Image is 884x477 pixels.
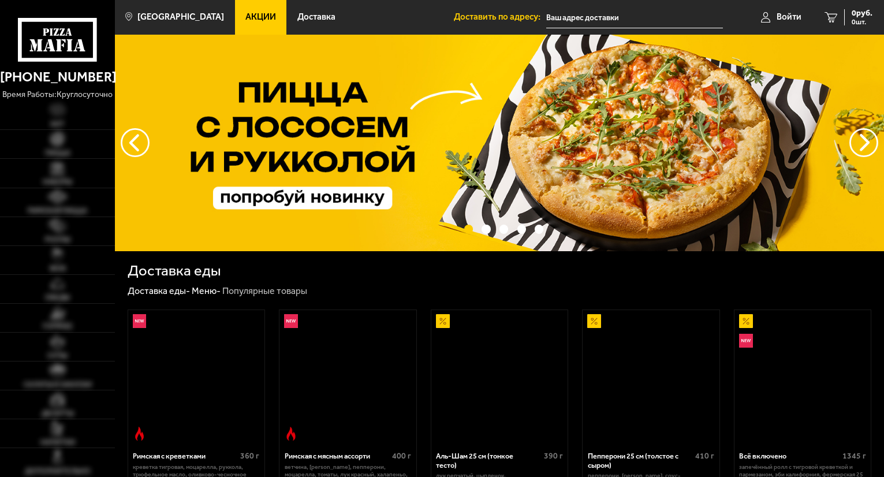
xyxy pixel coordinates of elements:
a: Меню- [192,285,221,296]
img: Новинка [133,314,147,328]
a: НовинкаОстрое блюдоРимская с креветками [128,310,265,445]
img: Новинка [739,334,753,348]
span: Доставить по адресу: [454,13,546,21]
input: Ваш адрес доставки [546,7,723,28]
button: предыдущий [849,128,878,157]
a: АкционныйНовинкаВсё включено [734,310,871,445]
div: Римская с мясным ассорти [285,452,389,460]
a: Доставка еды- [128,285,190,296]
span: Дополнительно [25,468,91,475]
button: точки переключения [517,225,526,233]
span: Десерты [42,410,74,417]
div: Аль-Шам 25 см (тонкое тесто) [436,452,540,469]
h1: Доставка еды [128,263,221,278]
span: 360 г [240,451,259,461]
button: точки переключения [464,225,473,233]
span: Наборы [43,178,72,185]
span: 400 г [392,451,411,461]
img: Акционный [436,314,450,328]
button: точки переключения [482,225,490,233]
span: Салаты и закуски [24,381,92,388]
a: АкционныйАль-Шам 25 см (тонкое тесто) [431,310,568,445]
span: Горячее [43,323,73,330]
button: точки переключения [499,225,508,233]
span: 0 руб. [852,9,872,17]
span: [GEOGRAPHIC_DATA] [137,13,224,21]
button: следующий [121,128,150,157]
img: Акционный [739,314,753,328]
img: Новинка [284,314,298,328]
a: НовинкаОстрое блюдоРимская с мясным ассорти [279,310,416,445]
span: Роллы [45,236,70,243]
span: 1345 г [842,451,866,461]
span: Акции [245,13,276,21]
div: Всё включено [739,452,839,460]
span: Обеды [45,294,70,301]
img: Острое блюдо [133,427,147,441]
span: WOK [50,265,66,272]
span: Хит [50,121,65,128]
span: Супы [47,352,68,359]
span: Войти [777,13,801,21]
div: Популярные товары [222,285,307,297]
span: 0 шт. [852,18,872,25]
a: АкционныйПепперони 25 см (толстое с сыром) [583,310,719,445]
span: Пицца [45,150,70,156]
span: Доставка [297,13,335,21]
span: Напитки [40,439,75,446]
img: Острое блюдо [284,427,298,441]
span: Римская пицца [28,207,87,214]
span: 410 г [695,451,714,461]
div: Пепперони 25 см (толстое с сыром) [588,452,692,469]
div: Римская с креветками [133,452,237,460]
span: 390 г [544,451,563,461]
img: Акционный [587,314,601,328]
button: точки переключения [535,225,543,233]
